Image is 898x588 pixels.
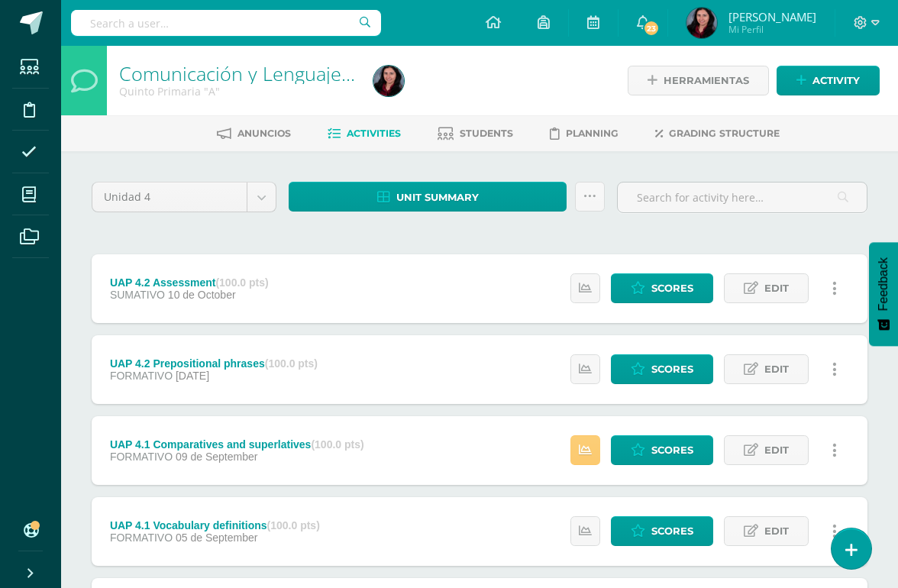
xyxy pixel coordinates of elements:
a: Scores [611,354,713,384]
a: Activities [328,121,401,146]
span: FORMATIVO [110,370,173,382]
span: Feedback [877,257,890,311]
button: Feedback - Mostrar encuesta [869,242,898,346]
span: Mi Perfil [728,23,816,36]
div: UAP 4.1 Comparatives and superlatives [110,438,364,451]
img: 3ca3240c18fc7997023838208257dec4.png [686,8,717,38]
span: Edit [764,436,789,464]
span: [PERSON_NAME] [728,9,816,24]
a: Activity [777,66,880,95]
span: SUMATIVO [110,289,165,301]
span: Unit summary [396,183,479,212]
span: Activities [347,128,401,139]
strong: (100.0 pts) [265,357,318,370]
div: UAP 4.1 Vocabulary definitions [110,519,320,531]
span: Scores [651,517,693,545]
span: Edit [764,355,789,383]
strong: (100.0 pts) [215,276,268,289]
a: Scores [611,273,713,303]
a: Comunicación y Lenguaje,Idioma Extranjero,Inglés [119,60,554,86]
a: Grading structure [655,121,780,146]
span: 05 de September [176,531,257,544]
div: UAP 4.2 Assessment [110,276,269,289]
span: Planning [566,128,619,139]
strong: (100.0 pts) [267,519,320,531]
input: Search for activity here… [618,183,867,212]
a: Scores [611,435,713,465]
a: Students [438,121,513,146]
a: Unit summary [289,182,567,212]
span: FORMATIVO [110,531,173,544]
a: Herramientas [628,66,769,95]
span: Herramientas [664,66,749,95]
span: Grading structure [669,128,780,139]
img: 3ca3240c18fc7997023838208257dec4.png [373,66,404,96]
span: Edit [764,274,789,302]
span: Scores [651,274,693,302]
span: [DATE] [176,370,209,382]
a: Planning [550,121,619,146]
span: 09 de September [176,451,257,463]
a: Scores [611,516,713,546]
div: UAP 4.2 Prepositional phrases [110,357,318,370]
span: Activity [812,66,860,95]
h1: Comunicación y Lenguaje,Idioma Extranjero,Inglés [119,63,355,84]
span: Edit [764,517,789,545]
span: Students [460,128,513,139]
span: Unidad 4 [104,183,235,212]
strong: (100.0 pts) [311,438,363,451]
a: Anuncios [217,121,291,146]
div: Quinto Primaria 'A' [119,84,355,99]
span: Scores [651,436,693,464]
span: Scores [651,355,693,383]
span: 23 [643,20,660,37]
a: Unidad 4 [92,183,276,212]
span: FORMATIVO [110,451,173,463]
input: Search a user… [71,10,381,36]
span: 10 de October [168,289,236,301]
span: Anuncios [237,128,291,139]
